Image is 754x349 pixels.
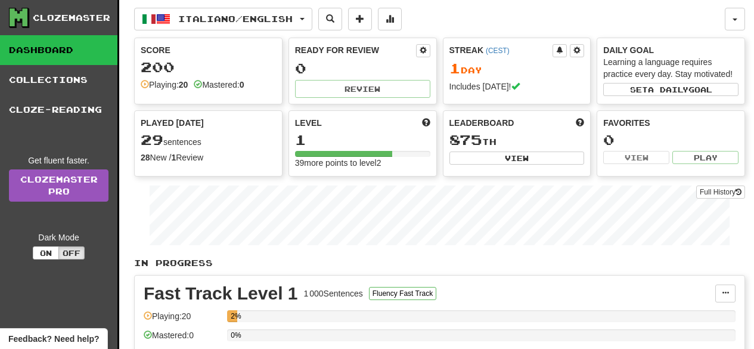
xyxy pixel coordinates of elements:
[194,79,244,91] div: Mastered:
[603,44,739,56] div: Daily Goal
[295,61,430,76] div: 0
[8,333,99,345] span: Open feedback widget
[144,310,221,330] div: Playing: 20
[141,152,276,163] div: New / Review
[449,60,461,76] span: 1
[179,80,188,89] strong: 20
[141,117,204,129] span: Played [DATE]
[295,132,430,147] div: 1
[422,117,430,129] span: Score more points to level up
[33,246,59,260] button: On
[141,60,276,75] div: 200
[134,257,745,269] p: In Progress
[449,44,553,56] div: Streak
[696,186,745,199] button: Full History
[141,131,163,148] span: 29
[449,117,514,129] span: Leaderboard
[33,12,110,24] div: Clozemaster
[141,44,276,56] div: Score
[318,8,342,30] button: Search sentences
[141,132,276,148] div: sentences
[603,56,739,80] div: Learning a language requires practice every day. Stay motivated!
[603,151,669,164] button: View
[378,8,402,30] button: More stats
[144,329,221,349] div: Mastered: 0
[648,85,688,94] span: a daily
[171,153,176,162] strong: 1
[449,81,585,92] div: Includes [DATE]!
[603,117,739,129] div: Favorites
[304,288,363,299] div: 1 000 Sentences
[486,47,510,55] a: (CEST)
[672,151,739,164] button: Play
[231,310,237,322] div: 2%
[295,80,430,98] button: Review
[178,14,293,24] span: Italiano / English
[449,132,585,148] div: th
[144,285,298,302] div: Fast Track Level 1
[58,246,85,260] button: Off
[240,80,244,89] strong: 0
[134,8,312,30] button: Italiano/English
[9,169,108,202] a: ClozemasterPro
[295,117,322,129] span: Level
[603,132,739,147] div: 0
[295,44,416,56] div: Ready for Review
[295,157,430,169] div: 39 more points to level 2
[449,152,585,165] button: View
[576,117,584,129] span: This week in points, UTC
[348,8,372,30] button: Add sentence to collection
[369,287,436,300] button: Fluency Fast Track
[141,79,188,91] div: Playing:
[449,131,482,148] span: 875
[141,153,150,162] strong: 28
[9,155,108,166] div: Get fluent faster.
[9,231,108,243] div: Dark Mode
[449,61,585,76] div: Day
[603,83,739,96] button: Seta dailygoal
